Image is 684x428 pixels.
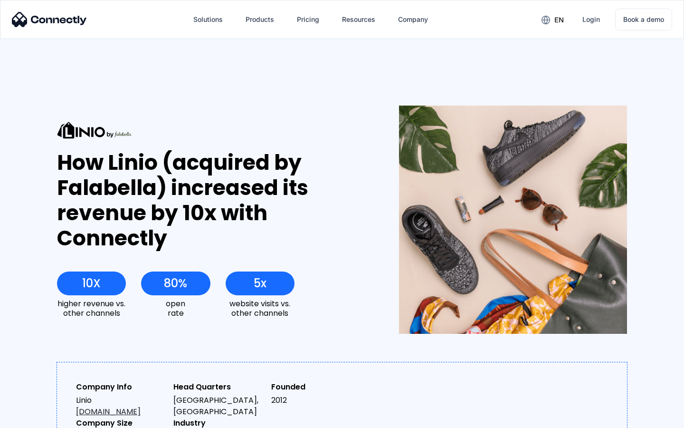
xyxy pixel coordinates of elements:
div: open rate [141,299,210,317]
div: Login [582,13,600,26]
div: Solutions [193,13,223,26]
div: en [534,12,571,27]
div: Head Quarters [173,381,263,393]
div: 2012 [271,395,361,406]
div: Resources [342,13,375,26]
div: 5x [254,277,266,290]
div: en [554,13,564,27]
div: website visits vs. other channels [226,299,294,317]
div: higher revenue vs. other channels [57,299,126,317]
div: Company [390,8,436,31]
div: Products [238,8,282,31]
a: Login [575,8,608,31]
div: Resources [334,8,383,31]
div: Founded [271,381,361,393]
a: Book a demo [615,9,672,30]
img: Connectly Logo [12,12,87,27]
aside: Language selected: English [9,411,57,425]
div: How Linio (acquired by Falabella) increased its revenue by 10x with Connectly [57,150,364,251]
div: 10X [82,277,101,290]
div: 80% [164,277,187,290]
div: Products [246,13,274,26]
div: Pricing [297,13,319,26]
div: Company [398,13,428,26]
div: Company Info [76,381,166,393]
div: Solutions [186,8,230,31]
a: Pricing [289,8,327,31]
a: [DOMAIN_NAME] [76,406,141,417]
ul: Language list [19,411,57,425]
div: Linio [76,395,166,418]
div: [GEOGRAPHIC_DATA], [GEOGRAPHIC_DATA] [173,395,263,418]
